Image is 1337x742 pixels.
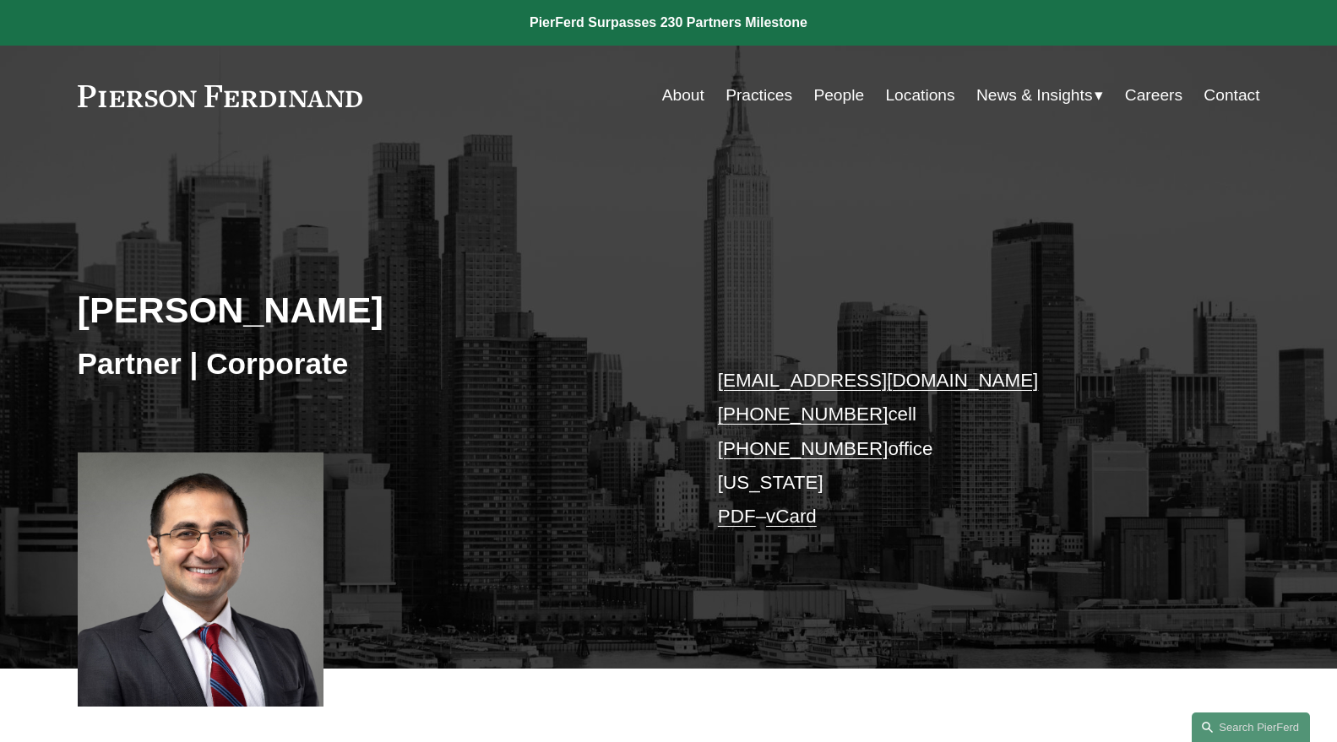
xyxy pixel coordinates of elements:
a: folder dropdown [976,79,1104,111]
h3: Partner | Corporate [78,345,669,382]
a: Locations [885,79,954,111]
a: [PHONE_NUMBER] [718,403,889,425]
a: Contact [1204,79,1259,111]
a: [EMAIL_ADDRESS][DOMAIN_NAME] [718,370,1038,391]
a: Practices [726,79,792,111]
a: Search this site [1192,712,1310,742]
a: Careers [1125,79,1182,111]
h2: [PERSON_NAME] [78,288,669,332]
a: About [662,79,704,111]
a: PDF [718,506,756,527]
span: News & Insights [976,81,1093,111]
a: vCard [766,506,817,527]
a: [PHONE_NUMBER] [718,438,889,459]
a: People [813,79,864,111]
p: cell office [US_STATE] – [718,364,1210,534]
